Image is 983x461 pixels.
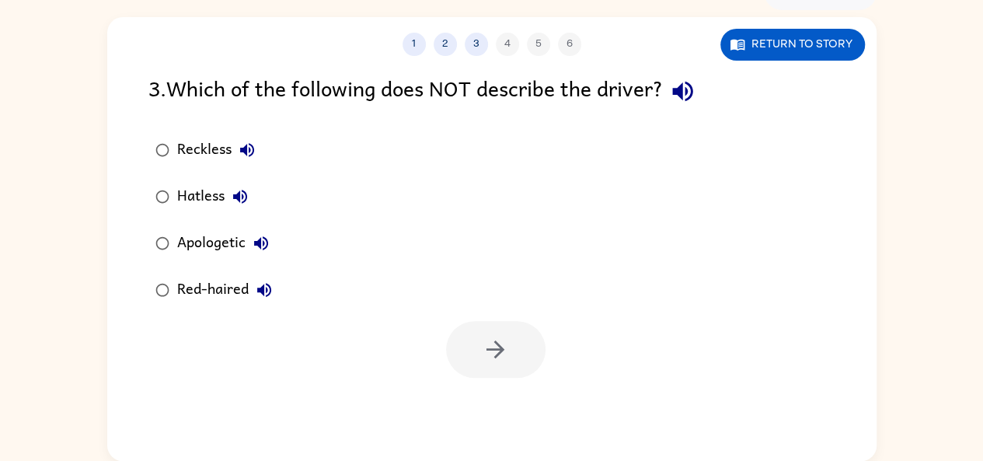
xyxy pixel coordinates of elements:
div: 3 . Which of the following does NOT describe the driver? [148,72,835,111]
button: 3 [465,33,488,56]
button: Reckless [232,134,263,166]
button: Hatless [225,181,256,212]
button: 2 [434,33,457,56]
button: Red-haired [249,274,280,306]
div: Hatless [177,181,256,212]
button: 1 [403,33,426,56]
button: Return to story [720,29,865,61]
div: Red-haired [177,274,280,306]
div: Reckless [177,134,263,166]
button: Apologetic [246,228,277,259]
div: Apologetic [177,228,277,259]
